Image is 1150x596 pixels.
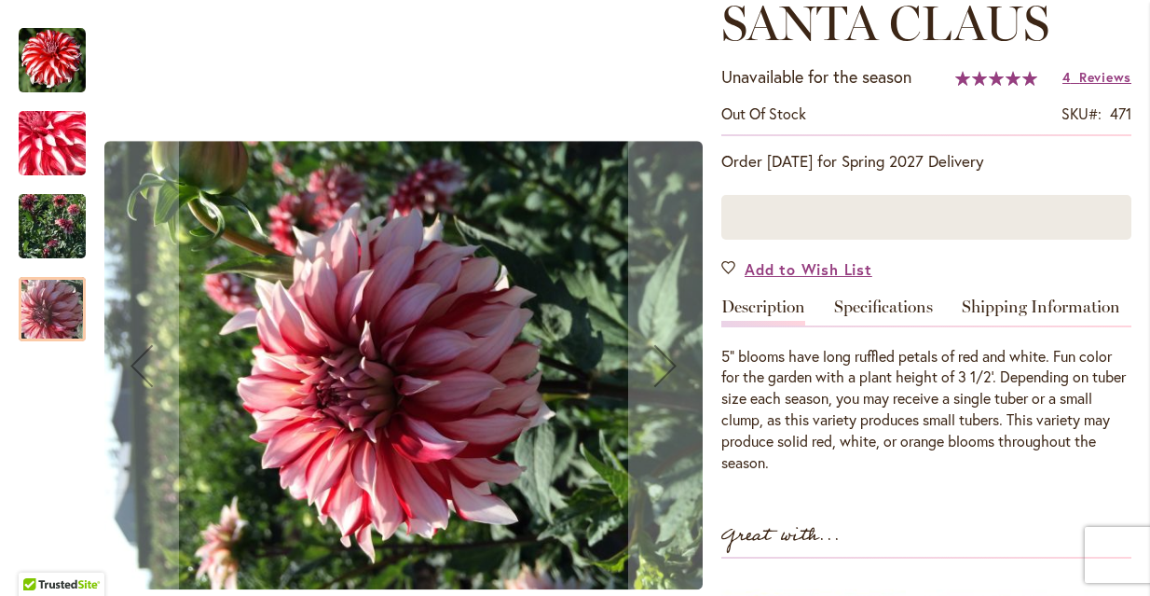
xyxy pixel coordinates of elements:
a: Add to Wish List [721,258,872,280]
div: 5" blooms have long ruffled petals of red and white. Fun color for the garden with a plant height... [721,346,1131,474]
div: 100% [955,71,1037,86]
div: SANTA CLAUS [19,92,104,175]
strong: SKU [1061,104,1102,123]
div: Availability [721,104,806,125]
a: 4 Reviews [1062,68,1131,86]
a: Shipping Information [962,298,1120,326]
strong: Great with... [721,520,841,551]
img: SANTA CLAUS [104,141,703,590]
p: Unavailable for the season [721,65,911,90]
p: Order [DATE] for Spring 2027 Delivery [721,150,1131,173]
div: SANTA CLAUS [19,175,104,258]
img: SANTA CLAUS [19,182,86,271]
img: SANTA CLAUS [19,27,86,94]
div: Detailed Product Info [721,298,1131,474]
a: Specifications [834,298,933,326]
span: Reviews [1079,68,1131,86]
div: SANTA CLAUS [19,258,86,341]
span: Add to Wish List [745,258,872,280]
div: SANTA CLAUS [19,9,104,92]
a: Description [721,298,805,326]
div: 471 [1110,104,1131,125]
span: 4 [1062,68,1071,86]
span: Out of stock [721,104,806,123]
iframe: Launch Accessibility Center [14,530,66,582]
